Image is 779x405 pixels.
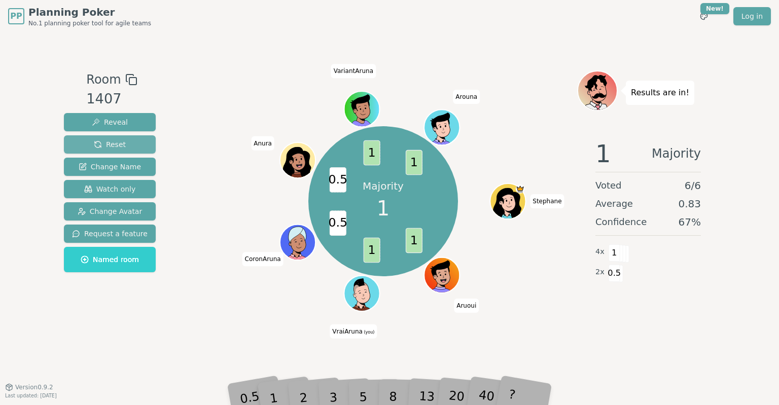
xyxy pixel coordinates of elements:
p: Majority [363,179,404,193]
span: Click to change your name [454,299,479,313]
span: 1 [595,141,611,166]
span: Voted [595,178,622,193]
span: Planning Poker [28,5,151,19]
a: Log in [733,7,771,25]
span: PP [10,10,22,22]
button: Reveal [64,113,156,131]
span: Click to change your name [331,64,376,79]
span: Click to change your name [453,90,480,104]
span: 1 [364,140,380,166]
button: Named room [64,247,156,272]
span: Change Name [79,162,141,172]
div: New! [700,3,729,14]
span: Confidence [595,215,647,229]
span: 0.5 [330,167,346,193]
span: Room [86,70,121,89]
span: Request a feature [72,229,148,239]
span: Click to change your name [330,324,377,339]
span: Watch only [84,184,136,194]
span: Change Avatar [78,206,143,216]
span: 1 [364,238,380,263]
span: Stephane is the host [516,185,525,194]
span: Average [595,197,633,211]
p: Results are in! [631,86,689,100]
button: Version0.9.2 [5,383,53,391]
span: Reveal [92,117,128,127]
span: Named room [81,254,139,265]
a: PPPlanning PokerNo.1 planning poker tool for agile teams [8,5,151,27]
button: Reset [64,135,156,154]
span: 1 [406,228,422,253]
button: Request a feature [64,225,156,243]
span: 4 x [595,246,605,257]
span: Click to change your name [242,252,284,267]
button: Click to change your avatar [345,277,379,310]
span: 0.5 [330,210,346,236]
span: Last updated: [DATE] [5,393,57,398]
div: 1407 [86,89,137,109]
span: 2 x [595,267,605,278]
span: 1 [609,244,620,262]
span: (you) [363,330,375,335]
span: No.1 planning poker tool for agile teams [28,19,151,27]
span: Click to change your name [251,136,274,151]
span: Reset [94,139,126,150]
span: Click to change your name [530,194,564,208]
span: 1 [377,193,389,224]
button: Change Name [64,158,156,176]
span: 67 % [679,215,701,229]
span: 0.83 [678,197,701,211]
span: Majority [652,141,701,166]
button: New! [695,7,713,25]
span: 0.5 [609,265,620,282]
span: Version 0.9.2 [15,383,53,391]
button: Watch only [64,180,156,198]
span: 1 [406,150,422,175]
button: Change Avatar [64,202,156,220]
span: 6 / 6 [685,178,701,193]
